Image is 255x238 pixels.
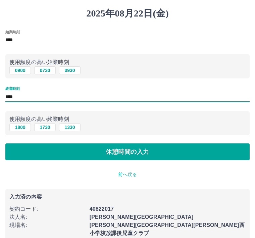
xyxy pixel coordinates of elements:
button: 0730 [34,66,56,74]
button: 0930 [59,66,81,74]
button: 1800 [9,123,31,131]
p: 法人名 : [9,213,86,221]
b: 40822017 [90,206,114,212]
p: 前へ戻る [5,171,250,178]
h1: 2025年08月22日(金) [5,8,250,19]
p: 契約コード : [9,205,86,213]
b: [PERSON_NAME][GEOGRAPHIC_DATA] [90,214,194,220]
label: 始業時刻 [5,29,19,34]
p: 現場名 : [9,221,86,229]
button: 1730 [34,123,56,131]
button: 1330 [59,123,81,131]
p: 使用頻度の高い終業時刻 [9,115,246,123]
p: 使用頻度の高い始業時刻 [9,58,246,66]
p: 入力済の内容 [9,194,246,200]
label: 終業時刻 [5,86,19,91]
button: 休憩時間の入力 [5,143,250,160]
button: 0900 [9,66,31,74]
b: [PERSON_NAME][GEOGRAPHIC_DATA][PERSON_NAME]西小学校放課後児童クラブ [90,222,245,236]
